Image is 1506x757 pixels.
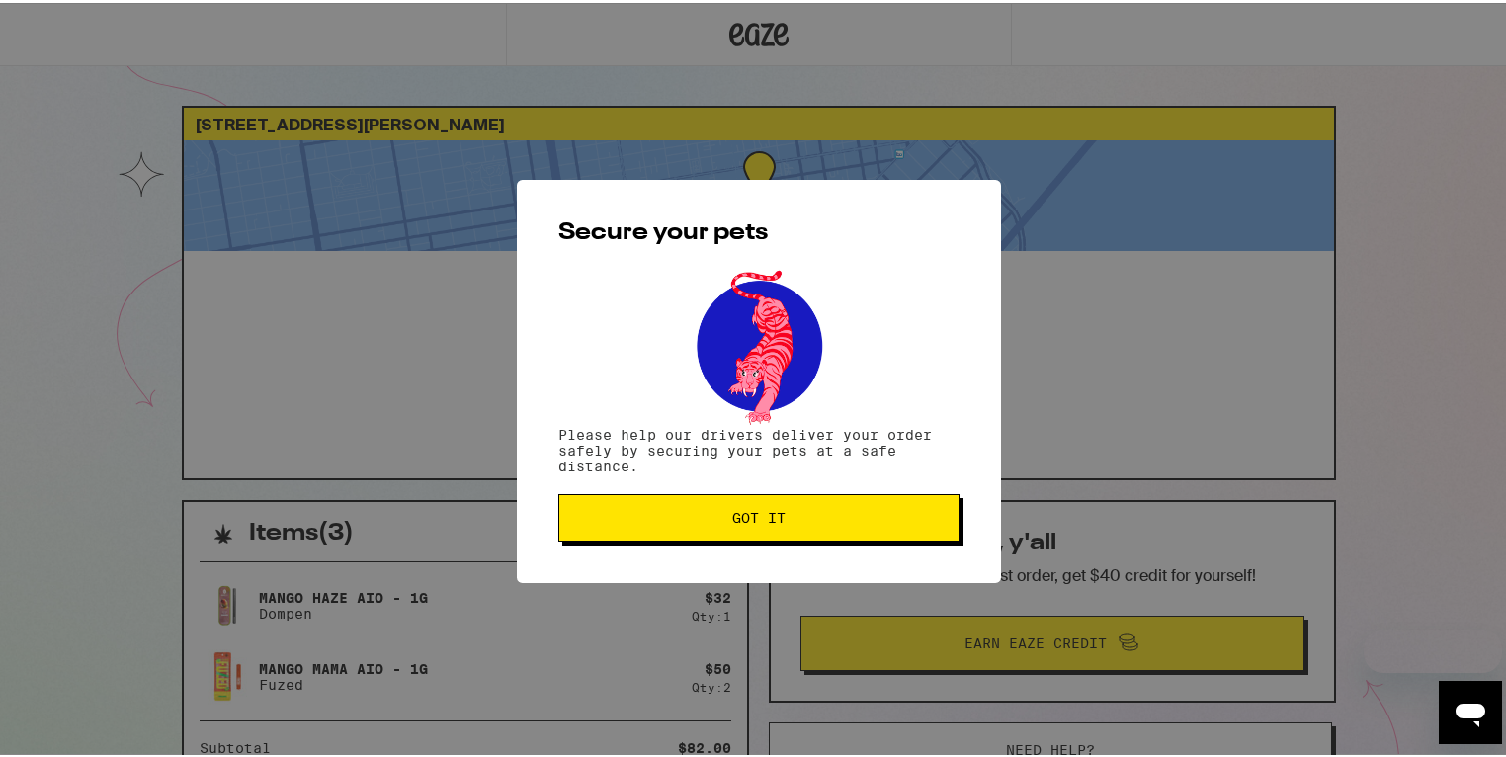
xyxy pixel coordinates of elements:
img: pets [678,262,840,424]
p: Please help our drivers deliver your order safely by securing your pets at a safe distance. [558,424,960,471]
button: Got it [558,491,960,539]
h2: Secure your pets [558,218,960,242]
iframe: Message from company [1364,627,1502,670]
iframe: Button to launch messaging window [1439,678,1502,741]
span: Got it [732,508,786,522]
